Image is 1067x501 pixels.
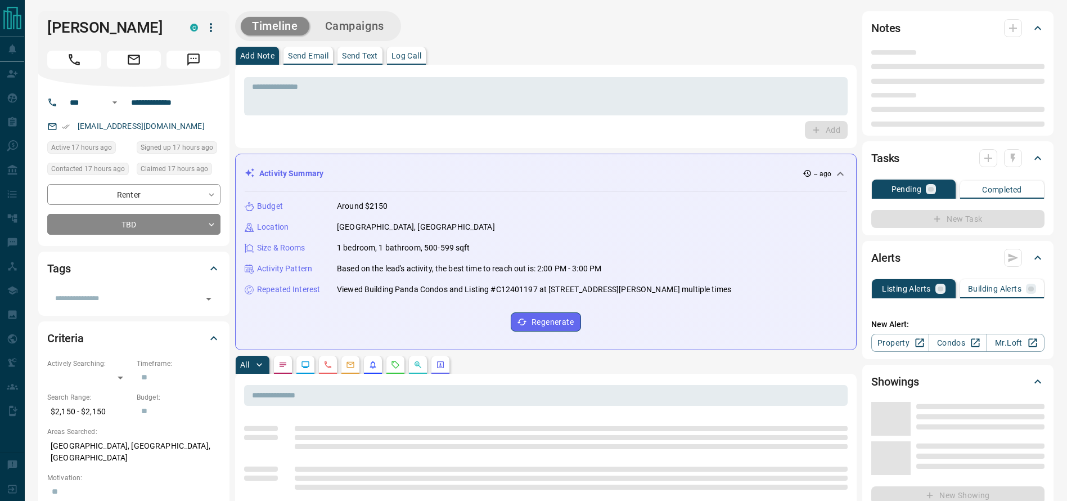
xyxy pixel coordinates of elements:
[871,319,1045,330] p: New Alert:
[47,359,131,369] p: Actively Searching:
[323,360,332,369] svg: Calls
[47,392,131,402] p: Search Range:
[47,184,220,205] div: Renter
[987,334,1045,352] a: Mr.Loft
[47,255,220,282] div: Tags
[241,17,309,35] button: Timeline
[337,221,495,233] p: [GEOGRAPHIC_DATA], [GEOGRAPHIC_DATA]
[337,242,470,254] p: 1 bedroom, 1 bathroom, 500-599 sqft
[47,163,131,178] div: Mon Sep 15 2025
[137,392,220,402] p: Budget:
[871,368,1045,395] div: Showings
[871,373,919,391] h2: Showings
[51,142,112,153] span: Active 17 hours ago
[511,312,581,332] button: Regenerate
[257,284,320,296] p: Repeated Interest
[337,263,601,275] p: Based on the lead's activity, the best time to reach out is: 2:00 PM - 3:00 PM
[47,260,70,278] h2: Tags
[47,427,220,437] p: Areas Searched:
[240,361,249,369] p: All
[47,325,220,352] div: Criteria
[882,285,931,293] p: Listing Alerts
[137,163,220,178] div: Mon Sep 15 2025
[47,437,220,467] p: [GEOGRAPHIC_DATA], [GEOGRAPHIC_DATA], [GEOGRAPHIC_DATA]
[337,200,388,212] p: Around $2150
[871,145,1045,172] div: Tasks
[141,163,208,175] span: Claimed 17 hours ago
[301,360,310,369] svg: Lead Browsing Activity
[314,17,395,35] button: Campaigns
[137,141,220,157] div: Mon Sep 15 2025
[107,51,161,69] span: Email
[47,19,173,37] h1: [PERSON_NAME]
[929,334,987,352] a: Condos
[62,123,70,131] svg: Email Verified
[814,169,831,179] p: -- ago
[259,168,323,180] p: Activity Summary
[346,360,355,369] svg: Emails
[137,359,220,369] p: Timeframe:
[871,15,1045,42] div: Notes
[166,51,220,69] span: Message
[871,244,1045,271] div: Alerts
[47,141,131,157] div: Mon Sep 15 2025
[257,242,305,254] p: Size & Rooms
[257,200,283,212] p: Budget
[871,334,929,352] a: Property
[141,142,213,153] span: Signed up 17 hours ago
[108,96,121,109] button: Open
[47,329,84,347] h2: Criteria
[871,19,901,37] h2: Notes
[47,51,101,69] span: Call
[278,360,287,369] svg: Notes
[368,360,377,369] svg: Listing Alerts
[240,52,274,60] p: Add Note
[78,122,205,131] a: [EMAIL_ADDRESS][DOMAIN_NAME]
[337,284,731,296] p: Viewed Building Panda Condos and Listing #C12401197 at [STREET_ADDRESS][PERSON_NAME] multiple times
[245,163,847,184] div: Activity Summary-- ago
[47,473,220,483] p: Motivation:
[871,249,901,267] h2: Alerts
[257,263,312,275] p: Activity Pattern
[288,52,328,60] p: Send Email
[892,185,922,193] p: Pending
[201,291,217,307] button: Open
[257,221,289,233] p: Location
[51,163,125,175] span: Contacted 17 hours ago
[436,360,445,369] svg: Agent Actions
[982,186,1022,194] p: Completed
[47,214,220,235] div: TBD
[391,360,400,369] svg: Requests
[413,360,422,369] svg: Opportunities
[871,149,899,167] h2: Tasks
[47,402,131,421] p: $2,150 - $2,150
[190,24,198,32] div: condos.ca
[391,52,421,60] p: Log Call
[968,285,1021,293] p: Building Alerts
[342,52,378,60] p: Send Text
